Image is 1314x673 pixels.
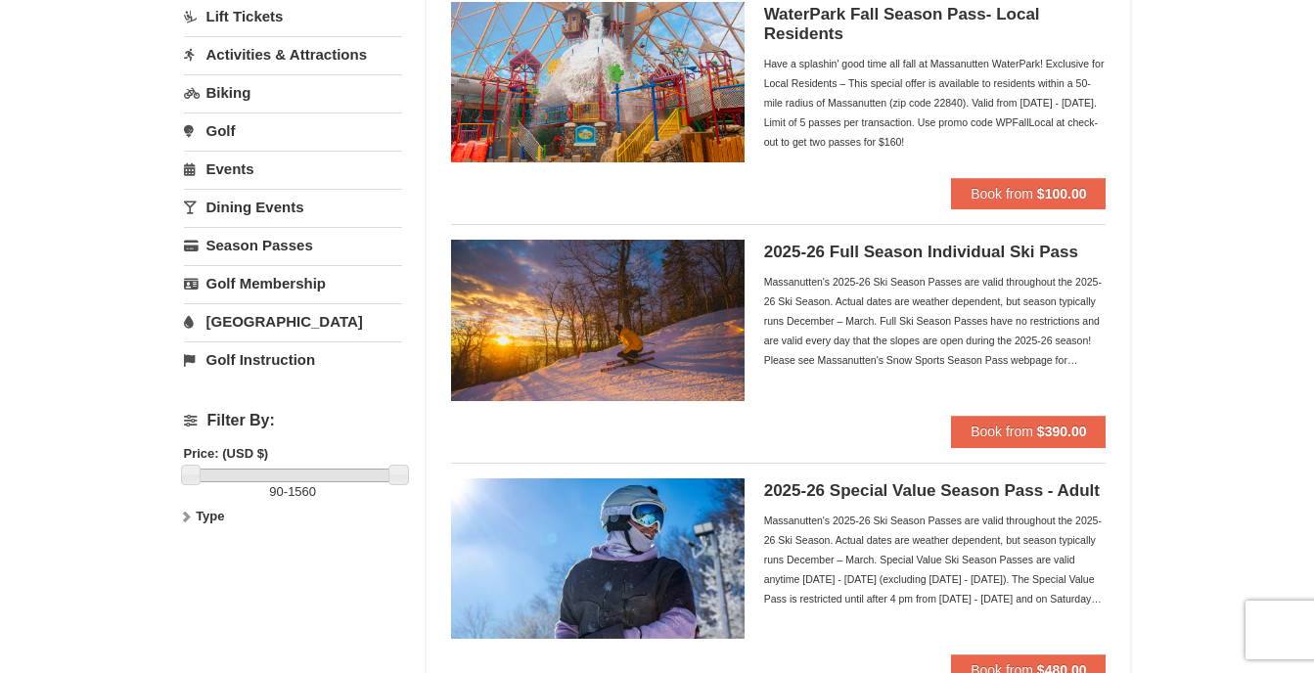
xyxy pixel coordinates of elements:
strong: Type [196,509,224,523]
a: Golf [184,112,402,149]
a: Season Passes [184,227,402,263]
a: Events [184,151,402,187]
h4: Filter By: [184,412,402,429]
span: 90 [269,484,283,499]
div: Massanutten's 2025-26 Ski Season Passes are valid throughout the 2025-26 Ski Season. Actual dates... [764,511,1107,608]
span: 1560 [288,484,316,499]
button: Book from $390.00 [951,416,1106,447]
strong: $390.00 [1037,424,1087,439]
a: Activities & Attractions [184,36,402,72]
strong: $100.00 [1037,186,1087,202]
a: Dining Events [184,189,402,225]
a: Biking [184,74,402,111]
a: Golf Membership [184,265,402,301]
button: Book from $100.00 [951,178,1106,209]
h5: WaterPark Fall Season Pass- Local Residents [764,5,1107,44]
img: 6619937-212-8c750e5f.jpg [451,2,745,162]
label: - [184,482,402,502]
img: 6619937-208-2295c65e.jpg [451,240,745,400]
span: Book from [971,424,1033,439]
a: Golf Instruction [184,341,402,378]
a: [GEOGRAPHIC_DATA] [184,303,402,339]
strong: Price: (USD $) [184,446,269,461]
div: Massanutten's 2025-26 Ski Season Passes are valid throughout the 2025-26 Ski Season. Actual dates... [764,272,1107,370]
span: Book from [971,186,1033,202]
div: Have a splashin' good time all fall at Massanutten WaterPark! Exclusive for Local Residents – Thi... [764,54,1107,152]
h5: 2025-26 Special Value Season Pass - Adult [764,481,1107,501]
h5: 2025-26 Full Season Individual Ski Pass [764,243,1107,262]
img: 6619937-198-dda1df27.jpg [451,478,745,639]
